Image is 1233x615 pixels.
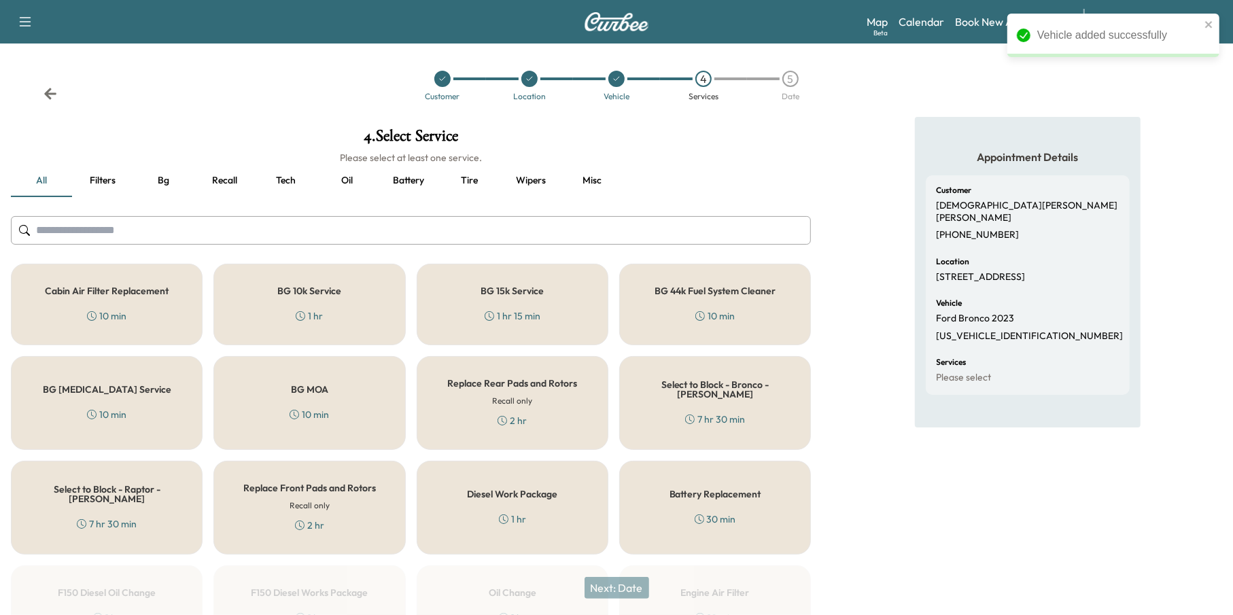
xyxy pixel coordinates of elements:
div: 30 min [695,512,736,526]
div: Location [513,92,546,101]
div: 2 hr [295,519,324,532]
button: Bg [133,164,194,197]
h5: BG 10k Service [277,286,341,296]
div: 7 hr 30 min [77,517,137,531]
h6: Please select at least one service. [11,151,811,164]
div: 10 min [290,408,329,421]
button: Oil [317,164,378,197]
button: Battery [378,164,439,197]
h6: Recall only [290,499,330,512]
img: Curbee Logo [584,12,649,31]
button: all [11,164,72,197]
button: Recall [194,164,256,197]
h6: Services [937,358,967,366]
p: Ford Bronco 2023 [937,313,1015,325]
h5: BG MOA [291,385,328,394]
h5: Select to Block - Bronco - [PERSON_NAME] [642,380,788,399]
a: Book New Appointment [955,14,1070,30]
div: Customer [426,92,460,101]
a: Calendar [899,14,944,30]
div: 4 [695,71,712,87]
button: Tire [439,164,500,197]
h5: Replace Front Pads and Rotors [243,483,376,493]
h5: BG 44k Fuel System Cleaner [655,286,776,296]
div: 1 hr [499,512,526,526]
button: Filters [72,164,133,197]
h5: Cabin Air Filter Replacement [45,286,169,296]
p: [PHONE_NUMBER] [937,229,1020,241]
div: 7 hr 30 min [685,412,745,426]
h6: Recall only [492,395,532,407]
div: Date [782,92,799,101]
p: [STREET_ADDRESS] [937,271,1026,283]
h6: Customer [937,186,972,194]
button: Wipers [500,164,561,197]
h5: Diesel Work Package [467,489,557,499]
button: Misc [561,164,623,197]
div: 1 hr 15 min [485,309,540,323]
h5: BG [MEDICAL_DATA] Service [43,385,171,394]
div: 1 hr [296,309,323,323]
p: [US_VEHICLE_IDENTIFICATION_NUMBER] [937,330,1124,342]
h5: Replace Rear Pads and Rotors [447,379,577,388]
a: MapBeta [867,14,888,30]
h6: Vehicle [937,299,962,307]
div: Back [44,87,57,101]
div: 10 min [87,309,126,323]
div: 10 min [695,309,735,323]
p: Please select [937,372,992,384]
div: 5 [782,71,799,87]
div: 2 hr [498,414,527,427]
h1: 4 . Select Service [11,128,811,151]
div: Services [689,92,718,101]
h5: Select to Block - Raptor - [PERSON_NAME] [33,485,180,504]
div: Beta [873,28,888,38]
h5: Appointment Details [926,150,1130,164]
h6: Location [937,258,970,266]
button: Tech [256,164,317,197]
div: basic tabs example [11,164,811,197]
div: 10 min [87,408,126,421]
h5: BG 15k Service [481,286,544,296]
button: close [1204,19,1214,30]
p: [DEMOGRAPHIC_DATA][PERSON_NAME] [PERSON_NAME] [937,200,1119,224]
div: Vehicle [604,92,629,101]
h5: Battery Replacement [670,489,761,499]
div: Vehicle added successfully [1037,27,1200,43]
